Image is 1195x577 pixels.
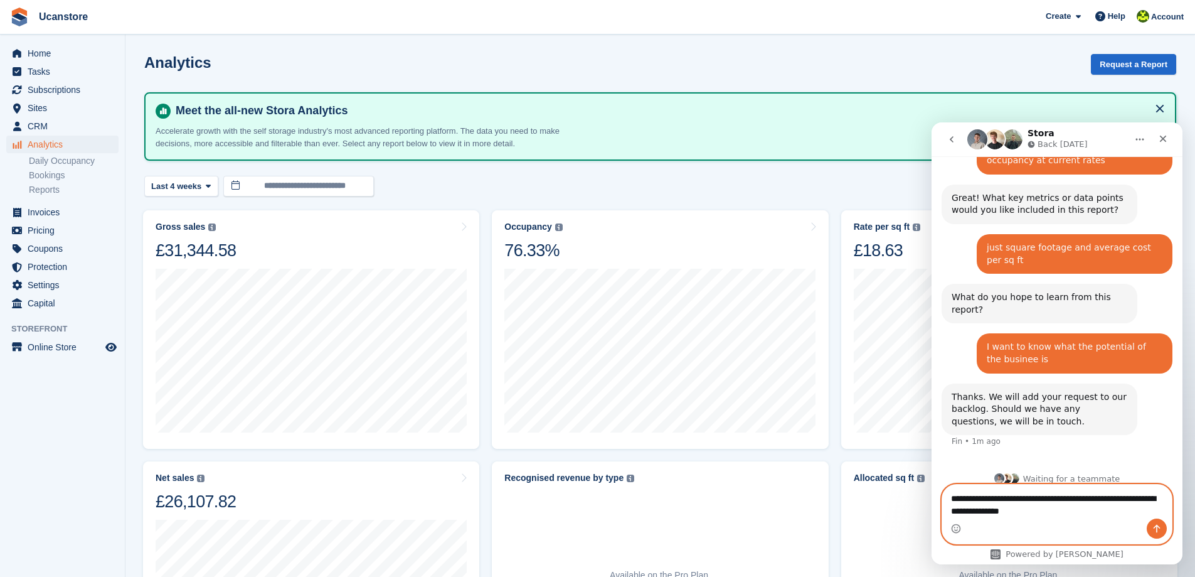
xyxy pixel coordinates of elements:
a: Preview store [104,340,119,355]
div: £18.63 [854,240,920,261]
a: menu [6,276,119,294]
span: Home [28,45,103,62]
span: CRM [28,117,103,135]
a: menu [6,81,119,99]
span: Capital [28,294,103,312]
span: Create [1046,10,1071,23]
a: menu [6,203,119,221]
p: Accelerate growth with the self storage industry's most advanced reporting platform. The data you... [156,125,595,149]
div: Gross sales [156,222,205,232]
span: Pricing [28,222,103,239]
span: Subscriptions [28,81,103,99]
span: Storefront [11,323,125,335]
div: Net sales [156,473,194,483]
span: Settings [28,276,103,294]
a: menu [6,294,119,312]
span: Help [1108,10,1125,23]
span: Account [1151,11,1184,23]
a: menu [6,63,119,80]
img: icon-info-grey-7440780725fd019a000dd9b08b2336e03edf1995a4989e88bcd33f0948082b44.svg [197,475,204,482]
div: Occupancy [504,222,551,232]
span: Last 4 weeks [151,180,201,193]
iframe: Intercom live chat [932,122,1182,564]
button: Request a Report [1091,54,1176,75]
img: icon-info-grey-7440780725fd019a000dd9b08b2336e03edf1995a4989e88bcd33f0948082b44.svg [917,475,925,482]
button: Last 4 weeks [144,176,218,197]
span: Analytics [28,136,103,153]
img: John Johns [1137,10,1149,23]
img: icon-info-grey-7440780725fd019a000dd9b08b2336e03edf1995a4989e88bcd33f0948082b44.svg [555,224,563,231]
a: menu [6,45,119,62]
a: Reports [29,184,119,196]
div: Rate per sq ft [854,222,910,232]
img: icon-info-grey-7440780725fd019a000dd9b08b2336e03edf1995a4989e88bcd33f0948082b44.svg [627,475,634,482]
img: stora-icon-8386f47178a22dfd0bd8f6a31ec36ba5ce8667c1dd55bd0f319d3a0aa187defe.svg [10,8,29,26]
a: menu [6,258,119,276]
a: menu [6,240,119,257]
a: Bookings [29,170,119,181]
a: menu [6,338,119,356]
span: Protection [28,258,103,276]
a: menu [6,222,119,239]
span: Coupons [28,240,103,257]
a: menu [6,117,119,135]
h4: Meet the all-new Stora Analytics [171,104,1165,118]
span: Tasks [28,63,103,80]
img: icon-info-grey-7440780725fd019a000dd9b08b2336e03edf1995a4989e88bcd33f0948082b44.svg [208,224,216,231]
span: Sites [28,99,103,117]
a: Ucanstore [34,6,93,27]
div: 76.33% [504,240,562,261]
span: Invoices [28,203,103,221]
div: Recognised revenue by type [504,473,624,483]
a: menu [6,99,119,117]
a: menu [6,136,119,153]
img: icon-info-grey-7440780725fd019a000dd9b08b2336e03edf1995a4989e88bcd33f0948082b44.svg [913,224,920,231]
a: Daily Occupancy [29,155,119,167]
h2: Analytics [144,54,211,71]
div: Allocated sq ft [854,473,914,483]
div: £26,107.82 [156,491,236,512]
span: Online Store [28,338,103,356]
div: £31,344.58 [156,240,236,261]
